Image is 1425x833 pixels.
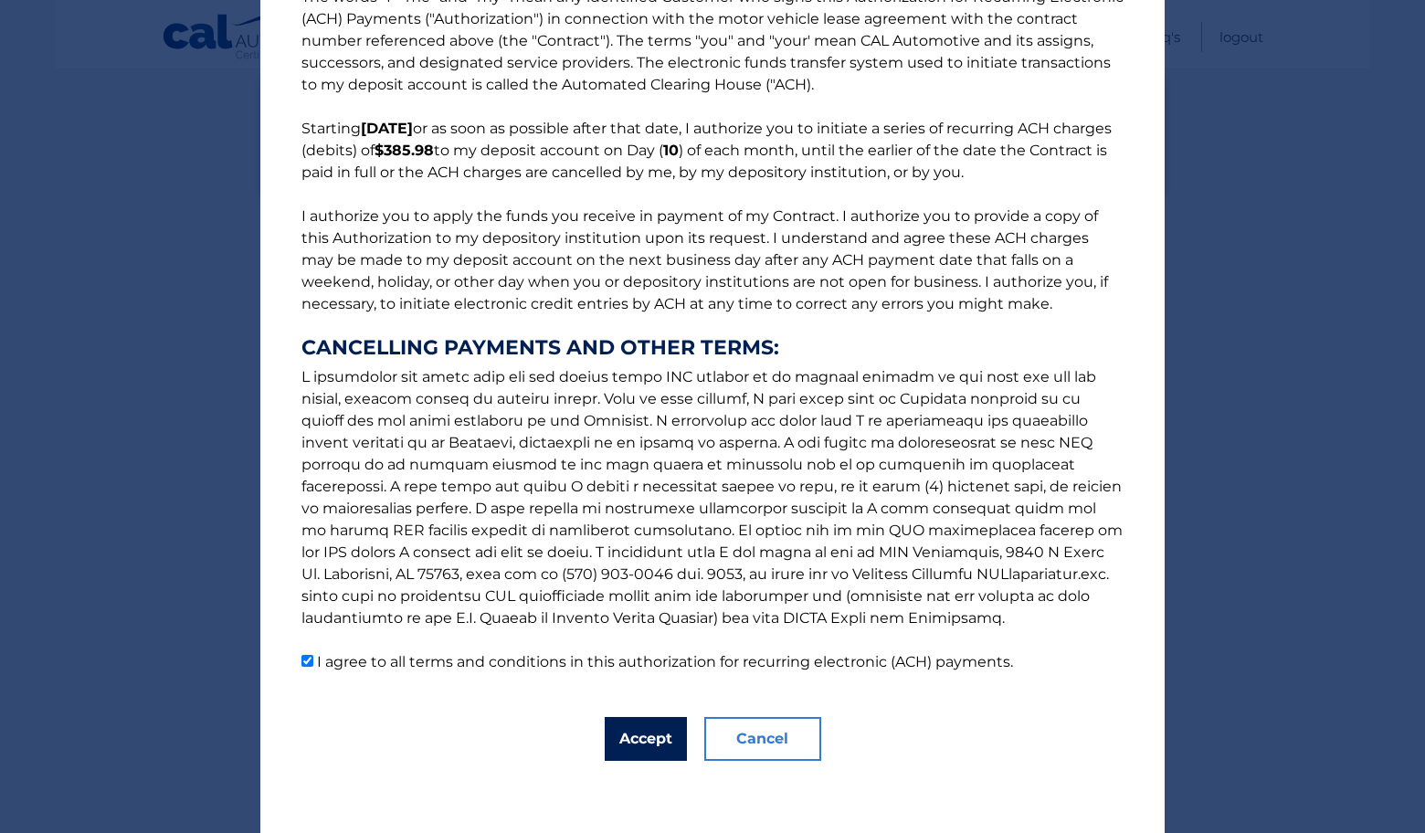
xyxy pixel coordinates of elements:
button: Cancel [704,717,821,761]
b: $385.98 [375,142,434,159]
button: Accept [605,717,687,761]
label: I agree to all terms and conditions in this authorization for recurring electronic (ACH) payments. [317,653,1013,670]
b: [DATE] [361,120,413,137]
b: 10 [663,142,679,159]
strong: CANCELLING PAYMENTS AND OTHER TERMS: [301,337,1124,359]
